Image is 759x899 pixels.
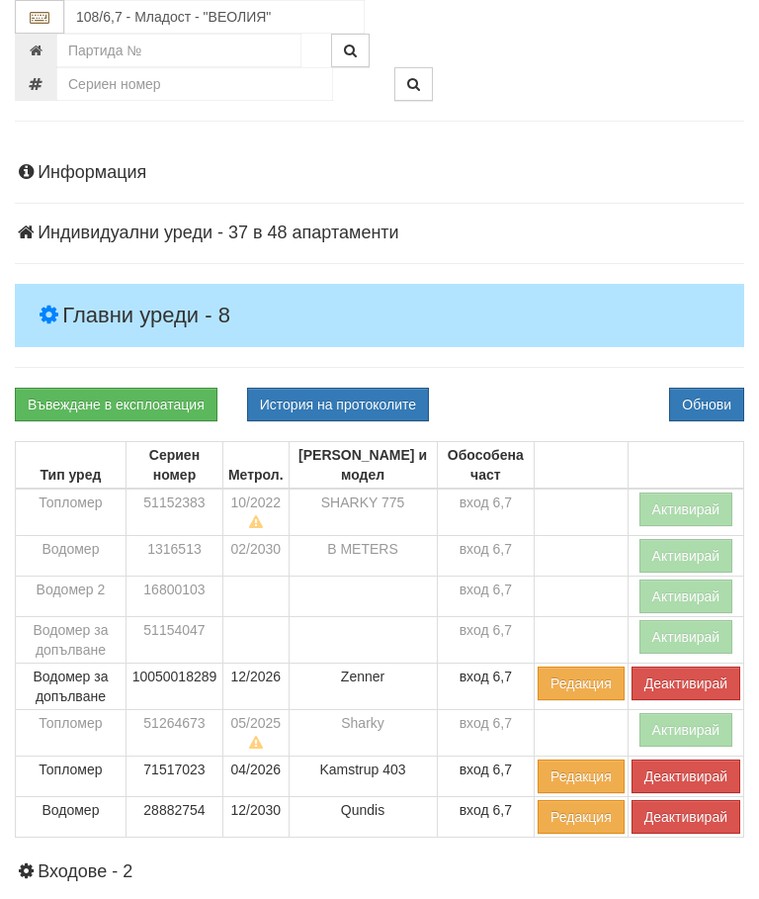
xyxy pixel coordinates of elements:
td: Kamstrup 403 [289,757,437,797]
td: вход 6,7 [437,617,535,664]
td: B METERS [289,536,437,577]
td: 1316513 [126,536,222,577]
td: Qundis [289,797,437,838]
td: вход 6,7 [437,797,535,838]
h4: Информация [15,163,744,183]
td: 05/2025 [223,710,289,757]
td: 16800103 [126,577,222,617]
button: Деактивирай [632,667,740,700]
td: вход 6,7 [437,577,535,617]
a: Въвеждане в експлоатация [15,388,217,421]
td: Zenner [289,664,437,710]
button: Редакция [538,667,625,700]
td: Водомер за допълване [16,664,126,710]
button: Обнови [669,388,744,421]
td: Топломер [16,757,126,797]
td: 02/2030 [223,536,289,577]
td: Водомер [16,536,126,577]
td: 10/2022 [223,489,289,536]
td: 51152383 [126,489,222,536]
td: вход 6,7 [437,710,535,757]
th: Метрол. [223,442,289,490]
h4: Входове - 2 [15,862,744,882]
td: 12/2030 [223,797,289,838]
td: 51264673 [126,710,222,757]
h4: Индивидуални уреди - 37 в 48 апартаменти [15,224,744,243]
td: 04/2026 [223,757,289,797]
td: SHARKY 775 [289,489,437,536]
button: Активирай [639,580,733,613]
td: вход 6,7 [437,489,535,536]
td: 28882754 [126,797,222,838]
td: вход 6,7 [437,664,535,710]
button: Деактивирай [632,760,740,793]
button: Редакция [538,760,625,793]
button: Активирай [639,713,733,747]
th: [PERSON_NAME] и модел [289,442,437,490]
td: Водомер за допълване [16,617,126,664]
td: вход 6,7 [437,757,535,797]
th: Сериен номер [126,442,222,490]
td: Водомер 2 [16,577,126,617]
td: вход 6,7 [437,536,535,577]
th: Обособена част [437,442,535,490]
td: 71517023 [126,757,222,797]
input: Сериен номер [56,67,333,101]
td: Топломер [16,489,126,536]
td: 12/2026 [223,664,289,710]
td: 51154047 [126,617,222,664]
input: Партида № [56,34,301,67]
h4: Главни уреди - 8 [15,284,744,347]
td: Топломер [16,710,126,757]
th: Тип уред [16,442,126,490]
button: Активирай [639,620,733,654]
button: Редакция [538,800,625,834]
td: Водомер [16,797,126,838]
button: История на протоколите [247,388,429,421]
td: Sharky [289,710,437,757]
button: Активирай [639,539,733,573]
button: Активирай [639,493,733,526]
td: 10050018289 [126,664,222,710]
button: Деактивирай [632,800,740,834]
